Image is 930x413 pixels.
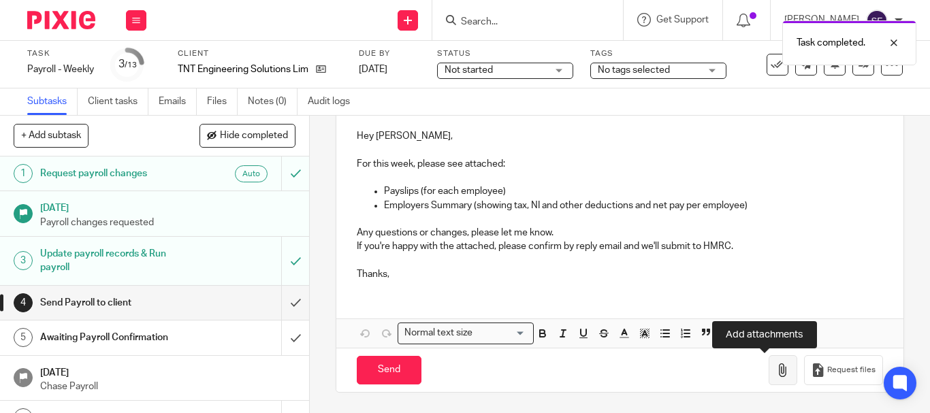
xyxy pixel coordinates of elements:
[235,165,268,182] div: Auto
[384,184,883,198] p: Payslips (for each employee)
[248,88,298,115] a: Notes (0)
[797,36,865,50] p: Task completed.
[178,48,342,59] label: Client
[40,293,192,313] h1: Send Payroll to client
[357,239,883,253] p: If you're happy with the attached, please confirm by reply email and we'll submit to HMRC.
[357,157,883,171] p: For this week, please see attached:
[359,48,420,59] label: Due by
[40,198,296,215] h1: [DATE]
[445,65,493,75] span: Not started
[220,131,288,142] span: Hide completed
[40,327,192,348] h1: Awaiting Payroll Confirmation
[437,48,573,59] label: Status
[359,65,387,74] span: [DATE]
[125,61,137,69] small: /13
[40,163,192,184] h1: Request payroll changes
[40,216,296,229] p: Payroll changes requested
[308,88,360,115] a: Audit logs
[827,365,876,376] span: Request files
[398,323,534,344] div: Search for option
[27,11,95,29] img: Pixie
[27,63,94,76] div: Payroll - Weekly
[598,65,670,75] span: No tags selected
[207,88,238,115] a: Files
[27,48,94,59] label: Task
[384,199,883,212] p: Employers Summary (showing tax, NI and other deductions and net pay per employee)
[866,10,888,31] img: svg%3E
[27,88,78,115] a: Subtasks
[40,363,296,380] h1: [DATE]
[14,328,33,347] div: 5
[118,56,137,72] div: 3
[357,129,883,143] p: Hey [PERSON_NAME],
[477,326,526,340] input: Search for option
[199,124,295,147] button: Hide completed
[40,380,296,393] p: Chase Payroll
[460,16,582,29] input: Search
[14,124,89,147] button: + Add subtask
[159,88,197,115] a: Emails
[40,244,192,278] h1: Update payroll records & Run payroll
[357,356,421,385] input: Send
[14,164,33,183] div: 1
[401,326,475,340] span: Normal text size
[88,88,148,115] a: Client tasks
[357,226,883,239] p: Any questions or changes, please let me know.
[14,293,33,312] div: 4
[357,267,883,281] p: Thanks,
[14,251,33,270] div: 3
[804,355,883,386] button: Request files
[178,63,309,76] p: TNT Engineering Solutions Limited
